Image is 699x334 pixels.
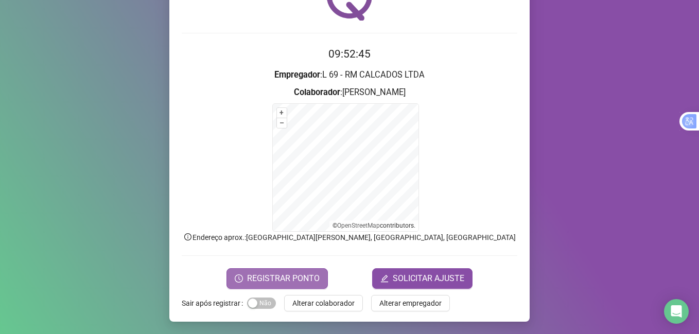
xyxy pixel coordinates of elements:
[380,274,389,283] span: edit
[247,272,320,285] span: REGISTRAR PONTO
[274,70,320,80] strong: Empregador
[371,295,450,311] button: Alterar empregador
[277,118,287,128] button: –
[284,295,363,311] button: Alterar colaborador
[226,268,328,289] button: REGISTRAR PONTO
[292,298,355,309] span: Alterar colaborador
[277,108,287,118] button: +
[235,274,243,283] span: clock-circle
[664,299,689,324] div: Open Intercom Messenger
[333,222,415,229] li: © contributors.
[393,272,464,285] span: SOLICITAR AJUSTE
[182,232,517,243] p: Endereço aprox. : [GEOGRAPHIC_DATA][PERSON_NAME], [GEOGRAPHIC_DATA], [GEOGRAPHIC_DATA]
[379,298,442,309] span: Alterar empregador
[372,268,473,289] button: editSOLICITAR AJUSTE
[294,87,340,97] strong: Colaborador
[328,48,371,60] time: 09:52:45
[182,68,517,82] h3: : L 69 - RM CALCADOS LTDA
[182,295,247,311] label: Sair após registrar
[183,232,193,242] span: info-circle
[182,86,517,99] h3: : [PERSON_NAME]
[337,222,380,229] a: OpenStreetMap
